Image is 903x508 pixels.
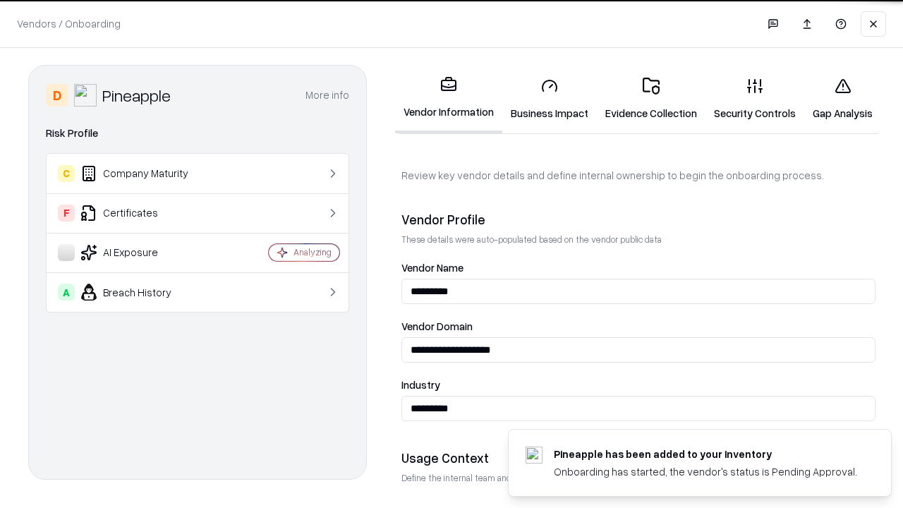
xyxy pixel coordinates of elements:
[502,66,597,132] a: Business Impact
[58,205,226,222] div: Certificates
[705,66,804,132] a: Security Controls
[293,246,332,258] div: Analyzing
[58,165,75,182] div: C
[58,284,75,301] div: A
[46,84,68,107] div: D
[554,447,857,461] div: Pineapple has been added to your inventory
[401,380,875,390] label: Industry
[102,84,171,107] div: Pineapple
[74,84,97,107] img: Pineapple
[401,168,875,183] p: Review key vendor details and define internal ownership to begin the onboarding process.
[401,449,875,466] div: Usage Context
[401,234,875,246] p: These details were auto-populated based on the vendor public data
[526,447,543,464] img: pineappleenergy.com
[58,244,226,261] div: AI Exposure
[58,284,226,301] div: Breach History
[554,464,857,479] div: Onboarding has started, the vendor's status is Pending Approval.
[597,66,705,132] a: Evidence Collection
[401,211,875,228] div: Vendor Profile
[305,83,349,108] button: More info
[395,65,502,133] a: Vendor Information
[58,165,226,182] div: Company Maturity
[17,16,121,31] p: Vendors / Onboarding
[401,321,875,332] label: Vendor Domain
[58,205,75,222] div: F
[401,472,875,484] p: Define the internal team and reason for using this vendor. This helps assess business relevance a...
[46,125,349,142] div: Risk Profile
[401,262,875,273] label: Vendor Name
[804,66,881,132] a: Gap Analysis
